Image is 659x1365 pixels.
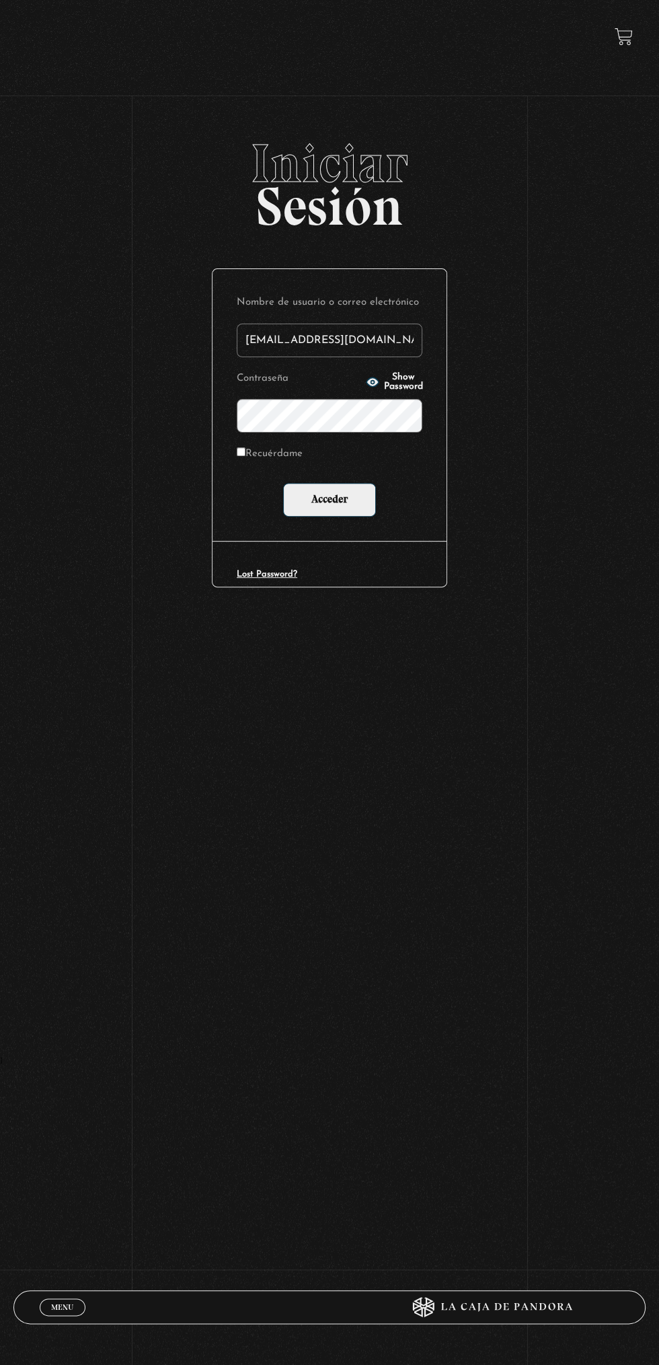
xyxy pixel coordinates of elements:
input: Recuérdame [237,447,245,456]
span: Iniciar [13,137,646,190]
a: Lost Password? [237,570,297,579]
label: Nombre de usuario o correo electrónico [237,293,422,313]
input: Acceder [283,483,376,517]
label: Recuérdame [237,445,303,464]
a: View your shopping cart [615,28,633,46]
span: Show Password [383,373,422,392]
label: Contraseña [237,369,362,389]
button: Show Password [366,373,422,392]
h2: Sesión [13,137,646,223]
